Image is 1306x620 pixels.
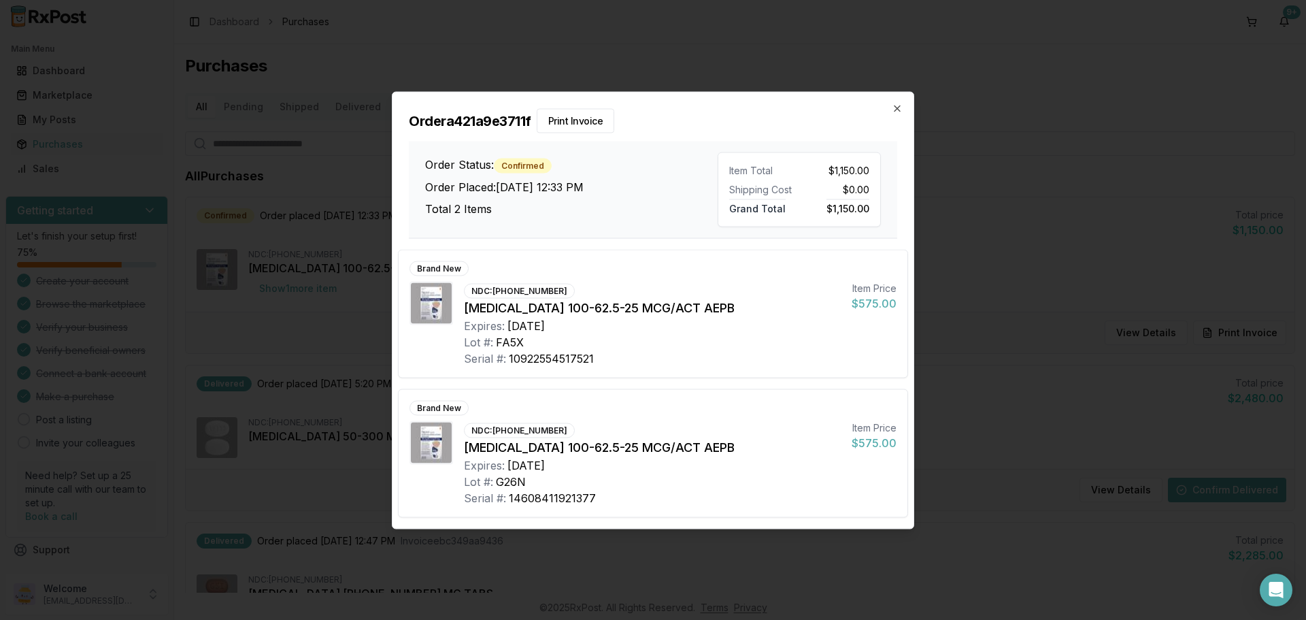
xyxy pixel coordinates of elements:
div: 14608411921377 [509,489,596,506]
button: Print Invoice [537,108,615,133]
div: G26N [496,473,526,489]
div: $575.00 [852,295,897,311]
div: Expires: [464,457,505,473]
div: FA5X [496,333,524,350]
div: Expires: [464,317,505,333]
div: Serial #: [464,489,506,506]
h3: Order Placed: [DATE] 12:33 PM [425,179,718,195]
div: Item Price [852,421,897,434]
div: Lot #: [464,473,493,489]
span: $1,150.00 [826,199,869,214]
div: [MEDICAL_DATA] 100-62.5-25 MCG/ACT AEPB [464,438,841,457]
h3: Total 2 Items [425,201,718,217]
div: 10922554517521 [509,350,594,366]
h2: Order a421a9e3711f [409,108,897,133]
div: NDC: [PHONE_NUMBER] [464,283,575,298]
div: Brand New [409,261,469,276]
div: [MEDICAL_DATA] 100-62.5-25 MCG/ACT AEPB [464,298,841,317]
div: Serial #: [464,350,506,366]
div: $575.00 [852,434,897,451]
div: NDC: [PHONE_NUMBER] [464,423,575,438]
span: Grand Total [729,199,786,214]
div: Shipping Cost [729,182,794,196]
div: [DATE] [507,317,545,333]
div: Lot #: [464,333,493,350]
h3: Order Status: [425,157,718,174]
div: Brand New [409,400,469,415]
img: Trelegy Ellipta 100-62.5-25 MCG/ACT AEPB [411,282,452,323]
img: Trelegy Ellipta 100-62.5-25 MCG/ACT AEPB [411,422,452,463]
div: Item Price [852,281,897,295]
div: Item Total [729,163,794,177]
div: $0.00 [805,182,869,196]
div: Confirmed [494,159,552,174]
div: $1,150.00 [805,163,869,177]
div: [DATE] [507,457,545,473]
